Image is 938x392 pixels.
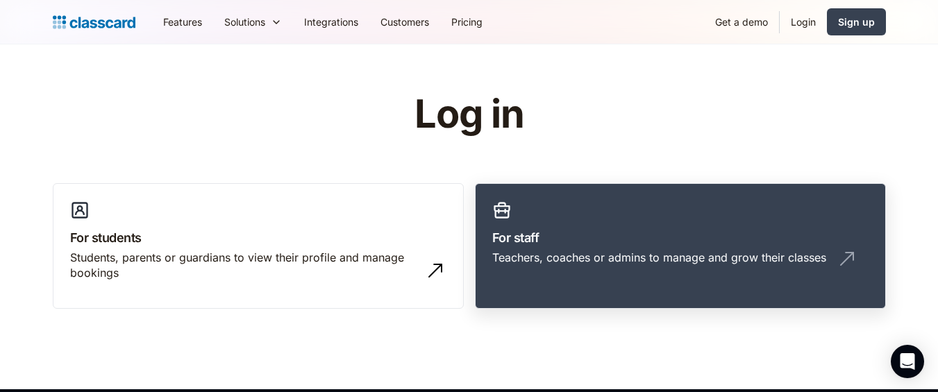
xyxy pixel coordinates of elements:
[53,183,464,309] a: For studentsStudents, parents or guardians to view their profile and manage bookings
[838,15,875,29] div: Sign up
[704,6,779,37] a: Get a demo
[152,6,213,37] a: Features
[492,228,869,247] h3: For staff
[492,250,826,265] div: Teachers, coaches or admins to manage and grow their classes
[369,6,440,37] a: Customers
[891,345,924,378] div: Open Intercom Messenger
[213,6,293,37] div: Solutions
[70,250,419,281] div: Students, parents or guardians to view their profile and manage bookings
[475,183,886,309] a: For staffTeachers, coaches or admins to manage and grow their classes
[440,6,494,37] a: Pricing
[827,8,886,35] a: Sign up
[53,12,135,32] a: Logo
[780,6,827,37] a: Login
[224,15,265,29] div: Solutions
[70,228,446,247] h3: For students
[249,93,689,136] h1: Log in
[293,6,369,37] a: Integrations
